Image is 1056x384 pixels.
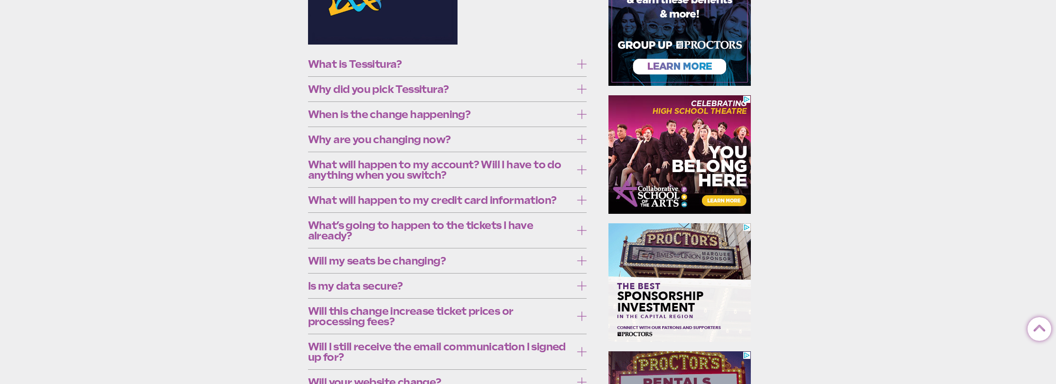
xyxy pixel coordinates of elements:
span: Will this change increase ticket prices or processing fees? [308,306,572,327]
span: Is my data secure? [308,281,572,291]
span: Will I still receive the email communication I signed up for? [308,341,572,362]
iframe: Advertisement [608,223,751,342]
span: Why did you pick Tessitura? [308,84,572,94]
a: Back to Top [1028,318,1047,337]
span: Why are you changing now? [308,134,572,145]
span: Will my seats be changing? [308,256,572,266]
span: What’s going to happen to the tickets I have already? [308,220,572,241]
span: What will happen to my account? Will I have to do anything when you switch? [308,159,572,180]
iframe: Advertisement [608,95,751,214]
span: When is the change happening? [308,109,572,119]
span: What is Tessitura? [308,59,572,69]
span: What will happen to my credit card information? [308,195,572,205]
